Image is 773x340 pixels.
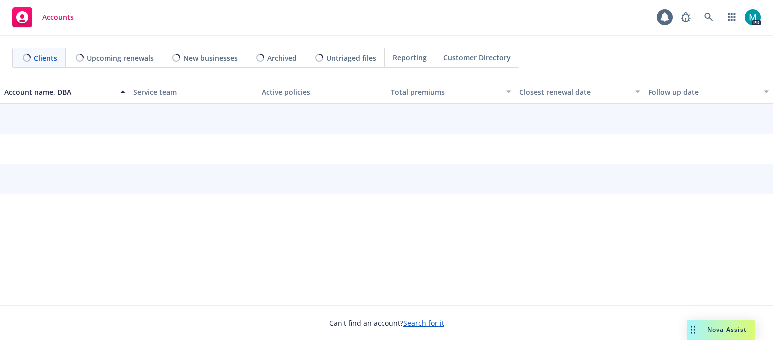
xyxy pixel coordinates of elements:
span: Accounts [42,13,74,21]
a: Search for it [403,318,444,328]
div: Follow up date [648,87,758,97]
img: photo [745,9,761,25]
div: Service team [133,87,254,97]
span: Can't find an account? [329,318,444,328]
button: Active policies [258,80,387,104]
span: Archived [267,53,297,63]
span: Untriaged files [326,53,376,63]
span: Reporting [393,52,427,63]
span: Nova Assist [707,325,747,334]
span: Upcoming renewals [87,53,154,63]
button: Total premiums [387,80,516,104]
button: Closest renewal date [515,80,644,104]
span: New businesses [183,53,238,63]
a: Accounts [8,3,78,31]
div: Closest renewal date [519,87,629,97]
button: Service team [129,80,258,104]
button: Nova Assist [687,320,755,340]
span: Clients [34,53,57,63]
a: Report a Bug [676,7,696,27]
div: Total premiums [391,87,501,97]
div: Active policies [262,87,383,97]
a: Switch app [722,7,742,27]
span: Customer Directory [443,52,511,63]
div: Drag to move [687,320,699,340]
a: Search [699,7,719,27]
div: Account name, DBA [4,87,114,97]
